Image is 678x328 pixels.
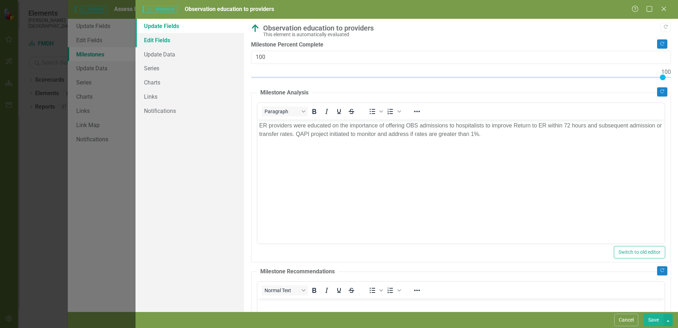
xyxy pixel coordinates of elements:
button: Block Normal Text [262,285,308,295]
div: Bullet list [366,106,384,116]
a: Update Data [135,47,244,61]
a: Series [135,61,244,75]
img: Above Target [251,24,260,33]
legend: Milestone Analysis [257,89,312,97]
span: Observation education to providers [185,6,274,12]
button: Strikethrough [345,106,357,116]
div: Bullet list [366,285,384,295]
button: Italic [321,106,333,116]
legend: Milestone Recommendations [257,268,338,276]
a: Update Fields [135,19,244,33]
button: Underline [333,285,345,295]
button: Italic [321,285,333,295]
button: Block Paragraph [262,106,308,116]
iframe: Rich Text Area [257,120,665,244]
span: Milestone [143,6,177,13]
button: Reveal or hide additional toolbar items [411,106,423,116]
button: Bold [308,285,320,295]
button: Save [644,314,663,326]
a: Links [135,89,244,104]
button: Strikethrough [345,285,357,295]
div: This element is automatically evaluated [263,32,667,37]
a: Charts [135,75,244,89]
a: Notifications [135,104,244,118]
div: Observation education to providers [263,24,667,32]
div: Numbered list [384,106,402,116]
div: Numbered list [384,285,402,295]
button: Underline [333,106,345,116]
button: Switch to old editor [614,246,665,258]
span: Paragraph [265,109,299,114]
span: Normal Text [265,288,299,293]
button: Reveal or hide additional toolbar items [411,285,423,295]
label: Milestone Percent Complete [251,41,671,49]
a: Edit Fields [135,33,244,47]
button: Cancel [614,314,638,326]
button: Bold [308,106,320,116]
